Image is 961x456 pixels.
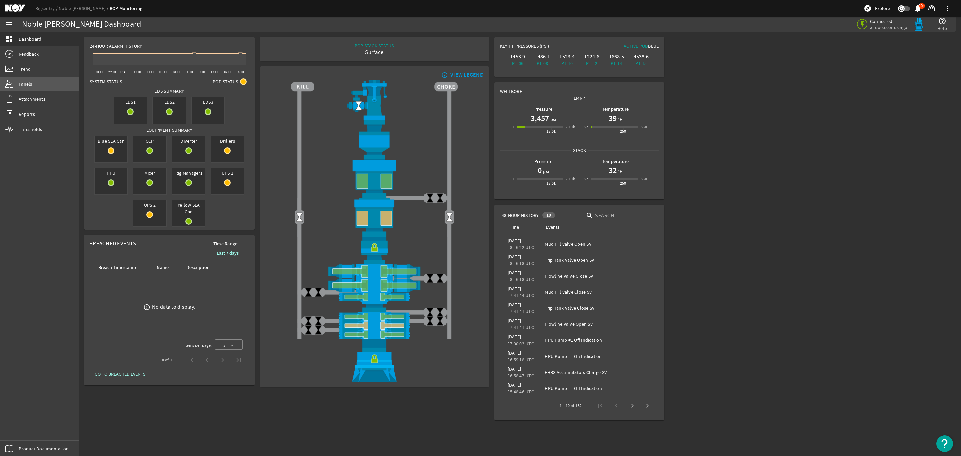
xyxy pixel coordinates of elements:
[35,5,59,11] a: Rigsentry
[586,212,594,220] i: search
[546,180,556,187] div: 15.0k
[545,257,651,263] div: Trip Tank Valve Open SV
[291,321,458,330] img: PipeRamOpenBlock.png
[291,339,458,382] img: WellheadConnectorLock.png
[508,244,534,250] legacy-datetime-component: 18:16:22 UTC
[425,273,435,283] img: ValveClose.png
[110,5,143,12] a: BOP Monitoring
[641,124,647,130] div: 350
[545,353,651,360] div: HPU Pump #1 On Indication
[313,316,323,326] img: ValveClose.png
[609,165,617,176] h1: 32
[19,445,69,452] span: Product Documentation
[500,43,579,52] div: Key PT Pressures (PSI)
[875,5,890,12] span: Explore
[294,212,304,222] img: Valve2Open.png
[89,368,151,380] button: GO TO BREACHED EVENTS
[172,200,205,216] span: Yellow SEA Can
[556,60,578,67] div: PT-10
[435,307,445,317] img: ValveClose.png
[546,128,556,135] div: 15.0k
[157,264,169,271] div: Name
[571,95,587,101] span: LMRP
[560,402,582,409] div: 1 – 10 of 132
[96,70,103,74] text: 20:00
[542,168,549,175] span: psi
[134,70,142,74] text: 02:00
[508,373,534,379] legacy-datetime-component: 16:58:47 UTC
[584,176,588,182] div: 32
[5,20,13,28] mat-icon: menu
[291,312,458,321] img: PipeRamOpen.png
[565,176,575,182] div: 20.0k
[89,240,136,247] span: Breached Events
[217,250,239,256] b: Last 7 days
[936,435,953,452] button: Open Resource Center
[291,278,458,292] img: ShearRamOpen.png
[97,264,148,271] div: Breach Timestamp
[938,17,946,25] mat-icon: help_outline
[355,49,394,56] div: Surface
[208,240,244,247] span: Time Range:
[19,66,31,72] span: Trend
[508,382,521,388] legacy-datetime-component: [DATE]
[186,264,210,271] div: Description
[495,83,664,95] div: Wellbore
[425,193,435,203] img: ValveClose.png
[213,78,238,85] span: Pod Status
[914,5,921,12] button: 99+
[545,337,651,344] div: HPU Pump #1 Off Indication
[440,72,448,78] mat-icon: info_outline
[291,159,458,198] img: UpperAnnularOpen.png
[291,330,458,339] img: PipeRamOpen.png
[620,128,626,135] div: 250
[22,21,141,28] div: Noble [PERSON_NAME] Dashboard
[19,111,35,118] span: Reports
[581,53,603,60] div: 1224.6
[303,325,313,335] img: ValveClose.png
[508,302,521,308] legacy-datetime-component: [DATE]
[313,287,323,297] img: ValveClose.png
[508,308,534,314] legacy-datetime-component: 17:41:41 UTC
[584,124,588,130] div: 32
[156,264,177,271] div: Name
[940,0,956,16] button: more_vert
[508,254,521,260] legacy-datetime-component: [DATE]
[435,273,445,283] img: ValveClose.png
[864,4,872,12] mat-icon: explore
[609,113,617,124] h1: 39
[450,72,484,78] div: VIEW LEGEND
[120,70,130,74] text: [DATE]
[5,35,13,43] mat-icon: dashboard
[602,106,629,112] b: Temperature
[624,43,648,49] span: Active Pod
[90,43,142,49] span: 24-Hour Alarm History
[546,224,559,231] div: Events
[159,70,167,74] text: 06:00
[313,325,323,335] img: ValveClose.png
[531,53,553,60] div: 1486.1
[211,168,244,178] span: UPS 1
[595,212,655,220] input: Search
[605,53,627,60] div: 1668.5
[143,304,150,311] mat-icon: error_outline
[508,224,537,231] div: Time
[502,212,539,219] span: 48-Hour History
[291,264,458,278] img: ShearRamOpen.png
[144,127,195,133] span: Equipment Summary
[152,88,186,94] span: EDS SUMMARY
[545,289,651,295] div: Mud Fill Valve Close SV
[545,273,651,279] div: Flowline Valve Close SV
[173,70,180,74] text: 08:00
[114,97,147,107] span: EDS1
[565,124,575,130] div: 20.0k
[90,78,122,85] span: System Status
[425,316,435,326] img: ValveClose.png
[617,116,622,123] span: °F
[133,168,166,178] span: Mixer
[19,51,39,57] span: Readback
[508,238,521,244] legacy-datetime-component: [DATE]
[928,4,936,12] mat-icon: support_agent
[624,398,640,414] button: Next page
[545,385,651,392] div: HPU Pump #1 Off Indication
